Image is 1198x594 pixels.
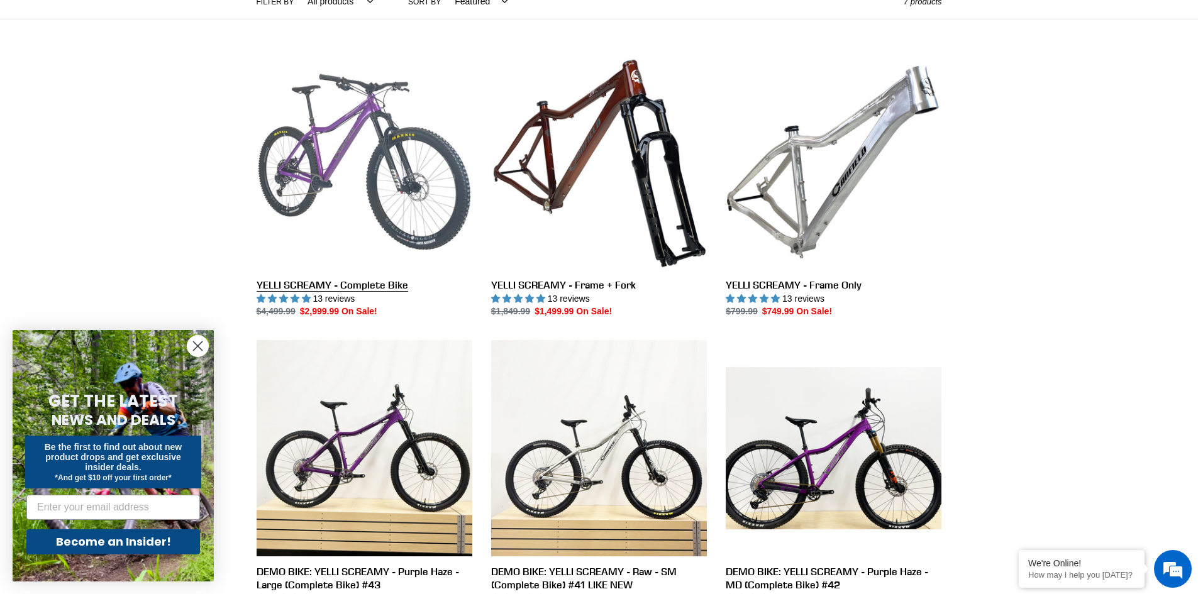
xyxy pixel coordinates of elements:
div: We're Online! [1028,558,1135,568]
span: Be the first to find out about new product drops and get exclusive insider deals. [45,442,182,472]
span: *And get $10 off your first order* [55,473,171,482]
button: Close dialog [187,335,209,357]
button: Become an Insider! [26,529,200,554]
p: How may I help you today? [1028,570,1135,580]
span: GET THE LATEST [48,390,178,412]
input: Enter your email address [26,495,200,520]
span: NEWS AND DEALS [52,410,175,430]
